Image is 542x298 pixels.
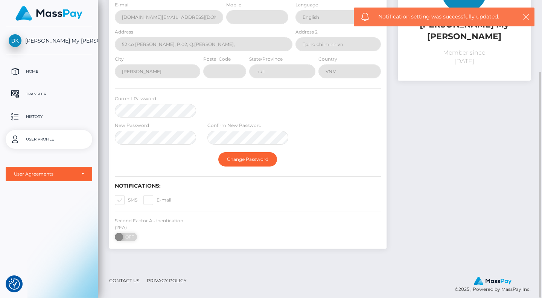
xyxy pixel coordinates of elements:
label: State/Province [249,56,283,63]
img: MassPay [15,6,82,21]
p: User Profile [9,134,89,145]
h6: Notifications: [115,183,381,189]
button: Change Password [218,152,277,167]
label: SMS [115,195,137,205]
label: E-mail [143,195,171,205]
a: Transfer [6,85,92,104]
p: Member since [DATE] [403,48,525,66]
a: Privacy Policy [144,275,190,286]
button: Consent Preferences [9,278,20,290]
label: Confirm New Password [207,122,262,129]
p: Home [9,66,89,77]
label: Current Password [115,95,156,102]
button: User Agreements [6,167,92,181]
label: City [115,56,124,63]
label: Mobile [226,2,241,8]
label: Address 2 [295,29,318,35]
a: History [6,107,92,126]
a: Home [6,62,92,81]
label: Address [115,29,133,35]
div: User Agreements [14,171,76,177]
p: Transfer [9,89,89,100]
p: History [9,111,89,122]
label: Country [318,56,337,63]
a: User Profile [6,130,92,149]
label: Second Factor Authentication (2FA) [115,217,196,231]
h5: [PERSON_NAME] My [PERSON_NAME] [403,19,525,43]
img: MassPay [474,277,512,285]
div: © 2025 , Powered by MassPay Inc. [455,277,536,293]
label: Postal Code [203,56,231,63]
span: OFF [119,233,138,241]
span: Notification setting was successfully updated. [378,13,511,21]
label: Language [295,2,318,8]
label: E-mail [115,2,129,8]
label: New Password [115,122,149,129]
img: Revisit consent button [9,278,20,290]
span: [PERSON_NAME] My [PERSON_NAME] [6,37,92,44]
a: Contact Us [106,275,142,286]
